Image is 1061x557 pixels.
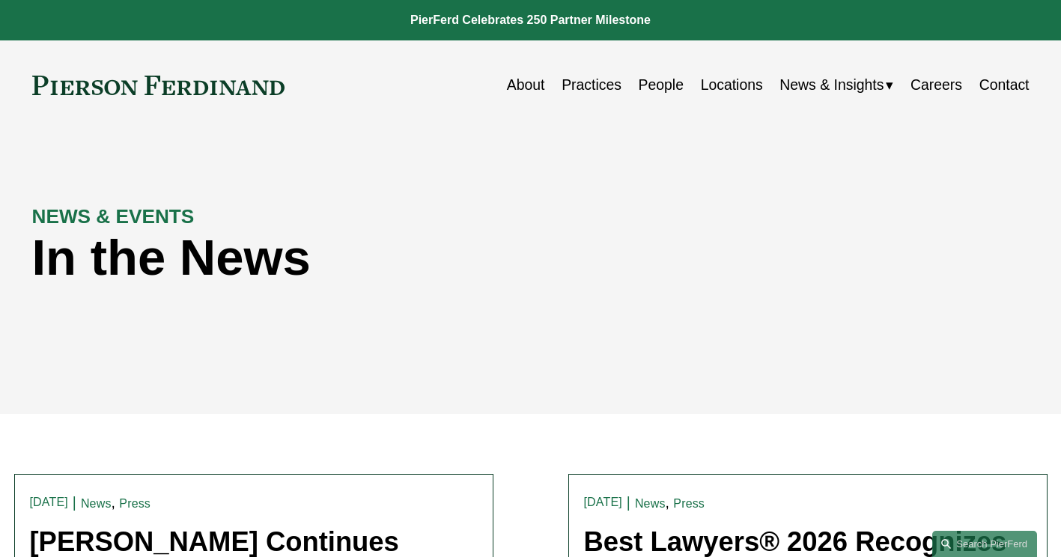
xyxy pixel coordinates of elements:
[779,72,884,98] span: News & Insights
[32,205,195,228] strong: NEWS & EVENTS
[507,70,545,100] a: About
[779,70,893,100] a: folder dropdown
[562,70,621,100] a: Practices
[112,494,115,511] span: ,
[119,497,151,510] a: Press
[666,494,669,511] span: ,
[701,70,763,100] a: Locations
[32,229,780,287] h1: In the News
[30,496,68,508] time: [DATE]
[979,70,1030,100] a: Contact
[584,496,622,508] time: [DATE]
[910,70,962,100] a: Careers
[639,70,684,100] a: People
[932,531,1037,557] a: Search this site
[81,497,112,510] a: News
[673,497,705,510] a: Press
[635,497,666,510] a: News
